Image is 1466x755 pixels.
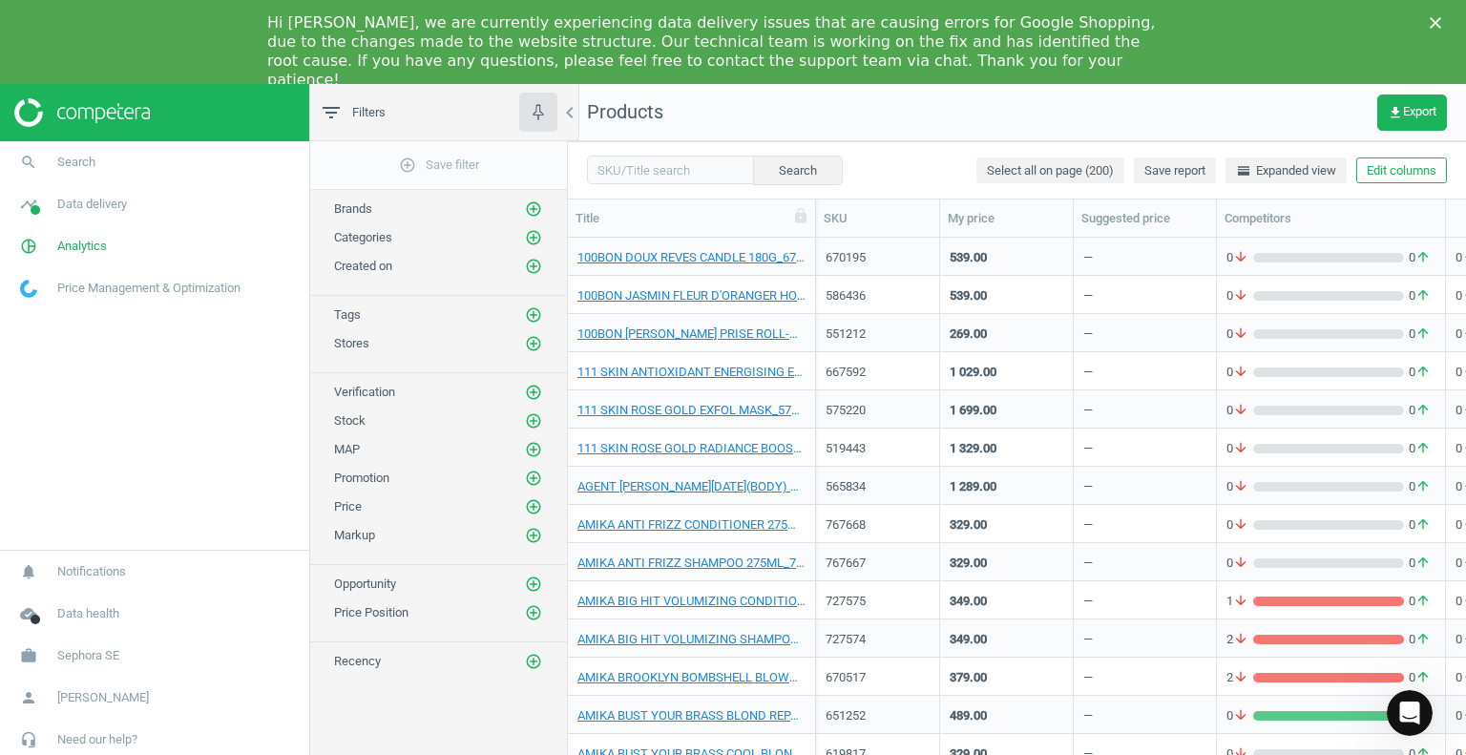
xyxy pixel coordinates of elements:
[950,364,996,381] div: 1 029.00
[1233,440,1248,457] i: arrow_downward
[1083,478,1093,502] div: —
[1415,402,1431,419] i: arrow_upward
[524,603,543,622] button: add_circle_outline
[826,249,930,266] div: 670195
[1415,555,1431,572] i: arrow_upward
[587,156,754,184] input: SKU/Title search
[1233,478,1248,495] i: arrow_downward
[577,287,806,304] a: 100BON JASMIN FLEUR D'ORANGER HOME SPRAY 100ML_586436-JASMIN FLEUR D'ORANGER HOME SPRAY 100ML
[10,186,47,222] i: timeline
[1081,210,1208,227] div: Suggested price
[524,497,543,516] button: add_circle_outline
[826,707,930,724] div: 651252
[1083,249,1093,273] div: —
[524,575,543,594] button: add_circle_outline
[334,471,389,485] span: Promotion
[334,307,361,322] span: Tags
[334,201,372,216] span: Brands
[950,593,987,610] div: 349.00
[1226,287,1253,304] span: 0
[1226,249,1253,266] span: 0
[950,440,996,457] div: 1 329.00
[525,470,542,487] i: add_circle_outline
[577,402,806,419] a: 111 SKIN ROSE GOLD EXFOL MASK_575220-ROSE GOLD EXFOL MASK
[950,287,987,304] div: 539.00
[57,731,137,748] span: Need our help?
[524,411,543,430] button: add_circle_outline
[577,249,806,266] a: 100BON DOUX REVES CANDLE 180G_670195-DOUX REVES CANDLE 180G
[1415,325,1431,343] i: arrow_upward
[1430,17,1449,29] div: Close
[1404,402,1435,419] span: 0
[57,563,126,580] span: Notifications
[577,478,806,495] a: AGENT [PERSON_NAME][DATE](BODY) AGELESS BODY SERUM_565834-[DATE](BODY) AGELESS BODY SERUM
[826,402,930,419] div: 575220
[950,516,987,534] div: 329.00
[826,593,930,610] div: 727575
[525,653,542,670] i: add_circle_outline
[10,638,47,674] i: work
[1415,440,1431,457] i: arrow_upward
[1356,157,1447,184] button: Edit columns
[525,604,542,621] i: add_circle_outline
[352,104,386,121] span: Filters
[1415,287,1431,304] i: arrow_upward
[1083,325,1093,349] div: —
[334,499,362,514] span: Price
[525,498,542,515] i: add_circle_outline
[525,335,542,352] i: add_circle_outline
[524,334,543,353] button: add_circle_outline
[524,526,543,545] button: add_circle_outline
[1144,162,1205,179] span: Save report
[950,555,987,572] div: 329.00
[524,305,543,325] button: add_circle_outline
[577,707,806,724] a: AMIKA BUST YOUR BRASS BLOND REPAIR MASK 250ML_651252-BUST YOUR BRASS HAIR MASK 250ML
[1233,631,1248,648] i: arrow_downward
[1083,287,1093,311] div: —
[826,287,930,304] div: 586436
[950,478,996,495] div: 1 289.00
[1226,325,1253,343] span: 0
[1415,593,1431,610] i: arrow_upward
[1083,402,1093,426] div: —
[334,442,360,456] span: MAP
[14,98,150,127] img: ajHJNr6hYgQAAAAASUVORK5CYII=
[577,364,806,381] a: 111 SKIN ANTIOXIDANT ENERGISING ESSENCE 100ML_667592-ANTIOXIDANT ENERGISING ESSENCE 100ML
[950,669,987,686] div: 379.00
[1415,669,1431,686] i: arrow_upward
[558,101,581,124] i: chevron_left
[334,528,375,542] span: Markup
[524,652,543,671] button: add_circle_outline
[1404,364,1435,381] span: 0
[1404,555,1435,572] span: 0
[826,631,930,648] div: 727574
[1404,440,1435,457] span: 0
[948,210,1065,227] div: My price
[1226,631,1253,648] span: 2
[826,516,930,534] div: 767668
[10,596,47,632] i: cloud_done
[976,157,1124,184] button: Select all on page (200)
[1233,593,1248,610] i: arrow_downward
[950,402,996,419] div: 1 699.00
[524,440,543,459] button: add_circle_outline
[1233,325,1248,343] i: arrow_downward
[1404,249,1435,266] span: 0
[10,554,47,590] i: notifications
[57,689,149,706] span: [PERSON_NAME]
[1226,478,1253,495] span: 0
[1083,555,1093,578] div: —
[587,100,663,123] span: Products
[524,469,543,488] button: add_circle_outline
[1083,364,1093,388] div: —
[1083,631,1093,655] div: —
[334,413,366,428] span: Stock
[577,555,806,572] a: AMIKA ANTI FRIZZ SHAMPOO 275ML_767667-FORGET FRIZZ
[824,210,932,227] div: SKU
[334,259,392,273] span: Created on
[57,647,119,664] span: Sephora SE
[57,238,107,255] span: Analytics
[10,228,47,264] i: pie_chart_outlined
[577,669,806,686] a: AMIKA BROOKLYN BOMBSHELL BLOWOUT SPRAY 200ML_670517-BROOKLYN BOMBSHELL BLOWOUT SPRAY
[576,210,807,227] div: Title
